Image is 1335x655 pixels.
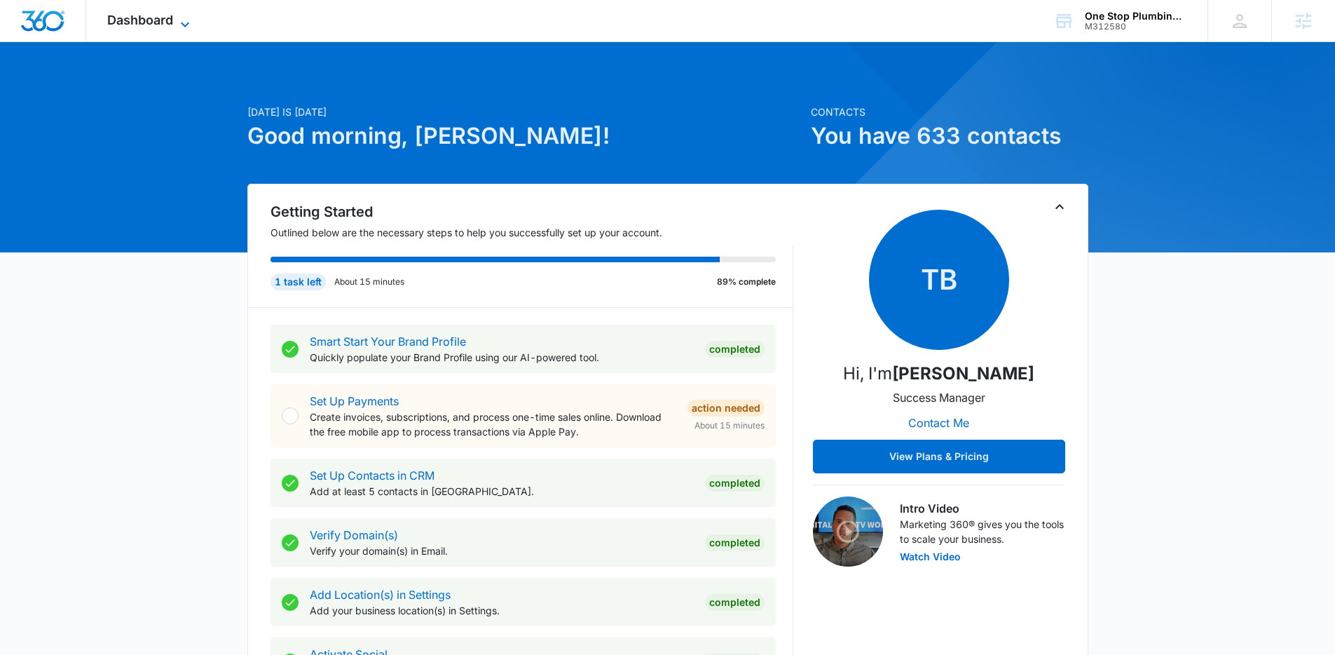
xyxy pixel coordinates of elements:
[705,341,765,358] div: Completed
[900,552,961,562] button: Watch Video
[705,475,765,492] div: Completed
[310,335,466,349] a: Smart Start Your Brand Profile
[271,225,793,240] p: Outlined below are the necessary steps to help you successfully set up your account.
[813,497,883,567] img: Intro Video
[310,528,398,542] a: Verify Domain(s)
[705,594,765,611] div: Completed
[310,468,434,482] a: Set Up Contacts in CRM
[843,361,1034,386] p: Hi, I'm
[1085,22,1187,32] div: account id
[811,119,1088,153] h1: You have 633 contacts
[107,13,173,27] span: Dashboard
[811,104,1088,119] p: Contacts
[247,104,802,119] p: [DATE] is [DATE]
[334,276,404,288] p: About 15 minutes
[310,394,399,408] a: Set Up Payments
[271,201,793,222] h2: Getting Started
[310,603,694,618] p: Add your business location(s) in Settings.
[893,389,985,406] p: Success Manager
[900,500,1065,517] h3: Intro Video
[310,410,676,439] p: Create invoices, subscriptions, and process one-time sales online. Download the free mobile app t...
[894,406,983,440] button: Contact Me
[310,350,694,365] p: Quickly populate your Brand Profile using our AI-powered tool.
[271,274,326,290] div: 1 task left
[813,440,1065,473] button: View Plans & Pricing
[694,419,765,432] span: About 15 minutes
[310,588,451,602] a: Add Location(s) in Settings
[717,276,776,288] p: 89% complete
[900,517,1065,546] p: Marketing 360® gives you the tools to scale your business.
[687,400,765,417] div: Action Needed
[869,210,1009,350] span: TB
[1051,198,1068,215] button: Toggle Collapse
[892,363,1034,384] strong: [PERSON_NAME]
[310,484,694,499] p: Add at least 5 contacts in [GEOGRAPHIC_DATA].
[705,534,765,551] div: Completed
[1085,11,1187,22] div: account name
[310,543,694,558] p: Verify your domain(s) in Email.
[247,119,802,153] h1: Good morning, [PERSON_NAME]!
